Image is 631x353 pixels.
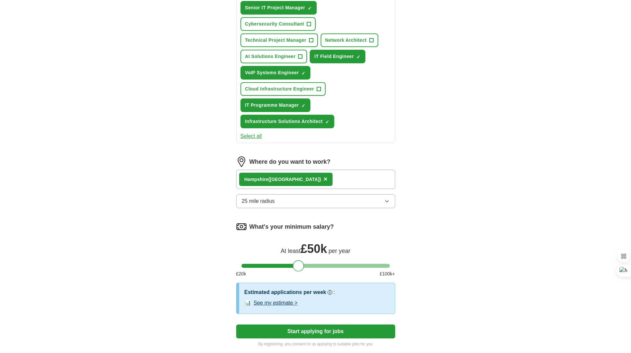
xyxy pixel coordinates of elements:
span: ([GEOGRAPHIC_DATA]) [268,177,321,182]
span: × [324,175,328,183]
span: ✓ [301,103,305,108]
span: Cybersecurity Consultant [245,21,304,28]
button: IT Programme Manager✓ [240,98,311,112]
span: £ 20 k [236,270,246,277]
label: Where do you want to work? [249,157,331,166]
h3: : [334,288,335,296]
span: IT Field Engineer [314,53,354,60]
button: Cybersecurity Consultant [240,17,316,31]
button: Select all [240,132,262,140]
button: Network Architect [321,33,378,47]
span: ✓ [325,119,329,125]
span: VoIP Systems Engineer [245,69,299,76]
span: 25 mile radius [242,197,275,205]
button: Senior IT Project Manager✓ [240,1,317,15]
span: Cloud Infrastructure Engineer [245,86,314,92]
span: At least [281,248,300,254]
span: 📊 [244,299,251,307]
button: 25 mile radius [236,194,395,208]
button: Start applying for jobs [236,324,395,338]
span: Senior IT Project Manager [245,4,305,11]
span: AI Solutions Engineer [245,53,296,60]
span: ✓ [356,54,360,60]
button: Cloud Infrastructure Engineer [240,82,326,96]
button: VoIP Systems Engineer✓ [240,66,310,80]
button: AI Solutions Engineer [240,50,307,63]
img: location.png [236,156,247,167]
span: Technical Project Manager [245,37,306,44]
h3: Estimated applications per week [244,288,326,296]
span: IT Programme Manager [245,102,299,109]
span: ✓ [301,71,305,76]
button: Technical Project Manager [240,33,318,47]
button: IT Field Engineer✓ [310,50,365,63]
button: See my estimate > [254,299,298,307]
span: per year [329,248,350,254]
span: ✓ [308,6,312,11]
span: Infrastructure Solutions Architect [245,118,323,125]
button: × [324,174,328,184]
label: What's your minimum salary? [249,222,334,231]
p: By registering, you consent to us applying to suitable jobs for you [236,341,395,347]
button: Infrastructure Solutions Architect✓ [240,115,335,128]
span: £ 50k [300,242,327,256]
div: hire [244,176,321,183]
span: Network Architect [325,37,367,44]
strong: Hamps [244,177,260,182]
img: salary.png [236,221,247,232]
